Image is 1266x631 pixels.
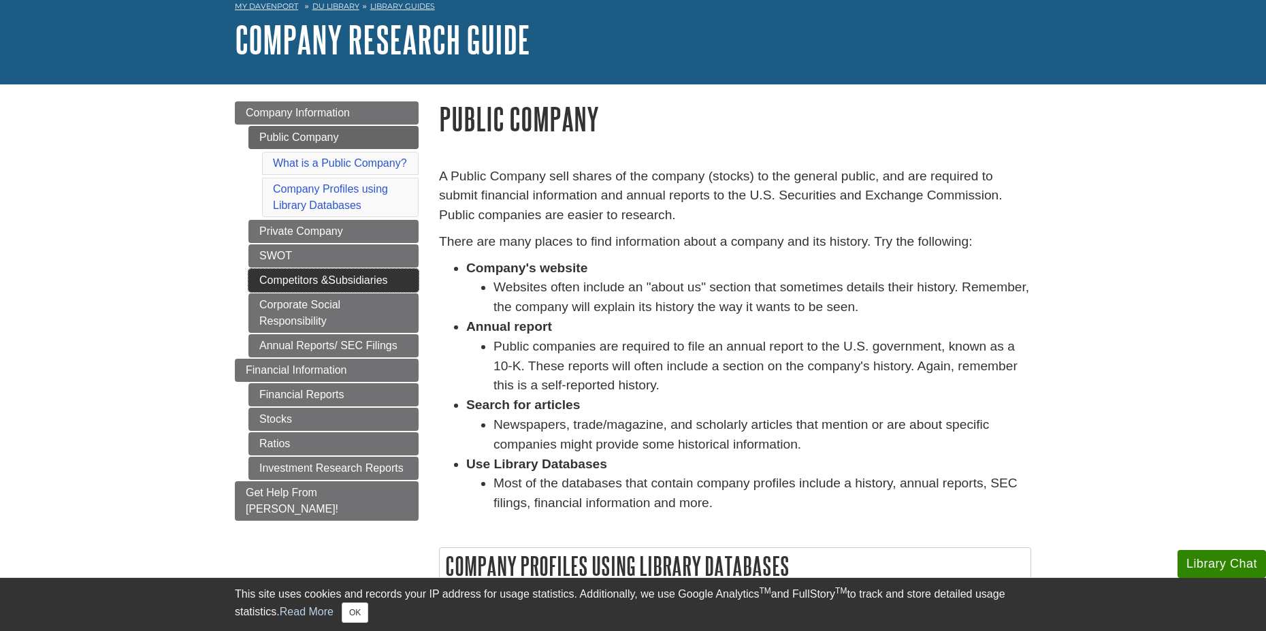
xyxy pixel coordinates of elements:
[248,244,419,268] a: SWOT
[235,101,419,521] div: Guide Page Menu
[439,232,1031,252] p: There are many places to find information about a company and its history. Try the following:
[440,548,1030,584] h2: Company Profiles using Library Databases
[248,457,419,480] a: Investment Research Reports
[466,398,580,412] strong: Search for articles
[235,1,298,12] a: My Davenport
[835,586,847,596] sup: TM
[273,157,407,169] a: What is a Public Company?
[759,586,770,596] sup: TM
[248,220,419,243] a: Private Company
[466,319,552,334] strong: Annual report
[439,167,1031,225] p: A Public Company sell shares of the company (stocks) to the general public, and are required to s...
[248,269,419,292] a: Competitors &Subsidiaries
[246,107,350,118] span: Company Information
[370,1,435,11] a: Library Guides
[280,606,334,617] a: Read More
[248,126,419,149] a: Public Company
[235,101,419,125] a: Company Information
[248,383,419,406] a: Financial Reports
[466,457,607,471] strong: Use Library Databases
[1178,550,1266,578] button: Library Chat
[439,101,1031,136] h1: Public Company
[235,586,1031,623] div: This site uses cookies and records your IP address for usage statistics. Additionally, we use Goo...
[466,261,587,275] strong: Company's website
[493,474,1031,513] li: Most of the databases that contain company profiles include a history, annual reports, SEC filing...
[246,487,338,515] span: Get Help From [PERSON_NAME]!
[493,415,1031,455] li: Newspapers, trade/magazine, and scholarly articles that mention or are about specific companies m...
[342,602,368,623] button: Close
[248,293,419,333] a: Corporate Social Responsibility
[312,1,359,11] a: DU Library
[493,278,1031,317] li: Websites often include an "about us" section that sometimes details their history. Remember, the ...
[273,183,388,211] a: Company Profiles using Library Databases
[248,432,419,455] a: Ratios
[235,359,419,382] a: Financial Information
[235,18,530,61] a: Company Research Guide
[248,334,419,357] a: Annual Reports/ SEC Filings
[235,481,419,521] a: Get Help From [PERSON_NAME]!
[248,408,419,431] a: Stocks
[493,337,1031,395] li: Public companies are required to file an annual report to the U.S. government, known as a 10-K. T...
[246,364,347,376] span: Financial Information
